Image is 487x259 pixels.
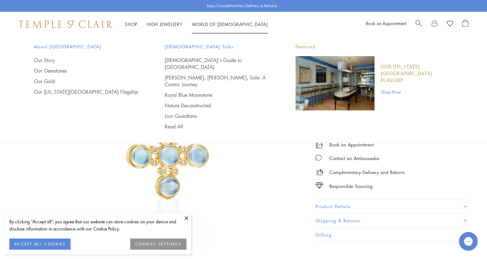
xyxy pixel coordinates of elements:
[207,3,277,9] p: Enjoy Complimentary Delivery & Returns
[315,182,323,189] img: icon_sourcing.svg
[447,20,453,29] a: View Wishlist
[329,141,374,148] a: Book an Appointment
[165,92,271,98] a: Royal Blue Moonstone
[165,74,271,88] a: [PERSON_NAME], [PERSON_NAME], Sole: A Cosmic Journey
[381,88,453,95] a: Shop Now
[192,21,268,27] a: World of [DEMOGRAPHIC_DATA]World of [DEMOGRAPHIC_DATA]
[165,113,271,119] a: Lion Guardians
[315,154,322,161] img: MessageIcon-01_2.svg
[381,64,453,84] a: Our [US_STATE][GEOGRAPHIC_DATA] Flagship
[165,123,271,130] a: Read All
[329,154,379,162] div: Contact an Ambassador
[165,57,271,70] a: [DEMOGRAPHIC_DATA]'s Guide to [GEOGRAPHIC_DATA]
[462,20,468,29] a: Open Shopping Bag
[296,43,453,51] p: Featured
[165,43,271,51] span: [DEMOGRAPHIC_DATA] Talks
[34,88,140,95] a: Our [US_STATE][GEOGRAPHIC_DATA] Flagship
[34,78,140,85] a: Our Gold
[456,230,481,253] iframe: Gorgias live chat messenger
[165,102,271,109] a: Nature Deconstructed
[416,20,422,29] a: Search
[329,182,373,190] div: Responsible Sourcing
[9,239,71,250] button: ACCEPT ALL COOKIES
[315,141,323,148] img: icon_appointment.svg
[315,168,323,176] img: icon_delivery.svg
[34,67,140,74] a: Our Gemstones
[125,21,137,27] a: ShopShop
[315,199,468,213] button: Product Details
[9,218,186,232] div: By clicking “Accept all”, you agree that our website can store cookies on your device and disclos...
[315,228,468,242] button: Gifting
[130,239,186,250] button: COOKIES SETTINGS
[34,43,140,51] span: About [GEOGRAPHIC_DATA]
[329,168,405,176] p: Complimentary Delivery and Returns
[315,214,468,228] button: Shipping & Returns
[366,20,406,26] a: Book an Appointment
[125,20,268,28] nav: Main navigation
[147,21,182,27] a: High JewelleryHigh Jewellery
[34,57,140,64] a: Our Story
[19,20,113,28] img: Temple St. Clair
